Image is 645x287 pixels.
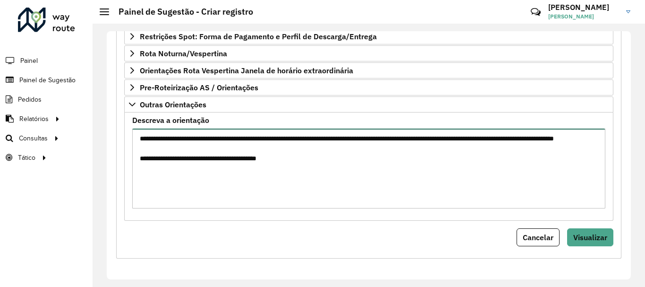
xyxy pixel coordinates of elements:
a: Contato Rápido [526,2,546,22]
button: Cancelar [517,228,560,246]
button: Visualizar [567,228,613,246]
span: Outras Orientações [140,101,206,108]
a: Outras Orientações [124,96,613,113]
span: Consultas [19,133,48,143]
div: Outras Orientações [124,113,613,221]
span: Rota Noturna/Vespertina [140,50,227,57]
span: Orientações Rota Vespertina Janela de horário extraordinária [140,67,353,74]
h2: Painel de Sugestão - Criar registro [109,7,253,17]
span: Pedidos [18,95,42,104]
a: Rota Noturna/Vespertina [124,45,613,61]
span: Relatórios [19,114,49,124]
a: Pre-Roteirização AS / Orientações [124,79,613,96]
span: Painel [20,56,38,66]
label: Descreva a orientação [132,114,209,126]
a: Orientações Rota Vespertina Janela de horário extraordinária [124,62,613,78]
span: Tático [18,153,35,163]
a: Restrições Spot: Forma de Pagamento e Perfil de Descarga/Entrega [124,28,613,44]
span: Cancelar [523,233,553,242]
span: Painel de Sugestão [19,75,76,85]
span: Pre-Roteirização AS / Orientações [140,84,258,91]
h3: [PERSON_NAME] [548,3,619,12]
span: Visualizar [573,233,607,242]
span: Restrições Spot: Forma de Pagamento e Perfil de Descarga/Entrega [140,33,377,40]
span: [PERSON_NAME] [548,12,619,21]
